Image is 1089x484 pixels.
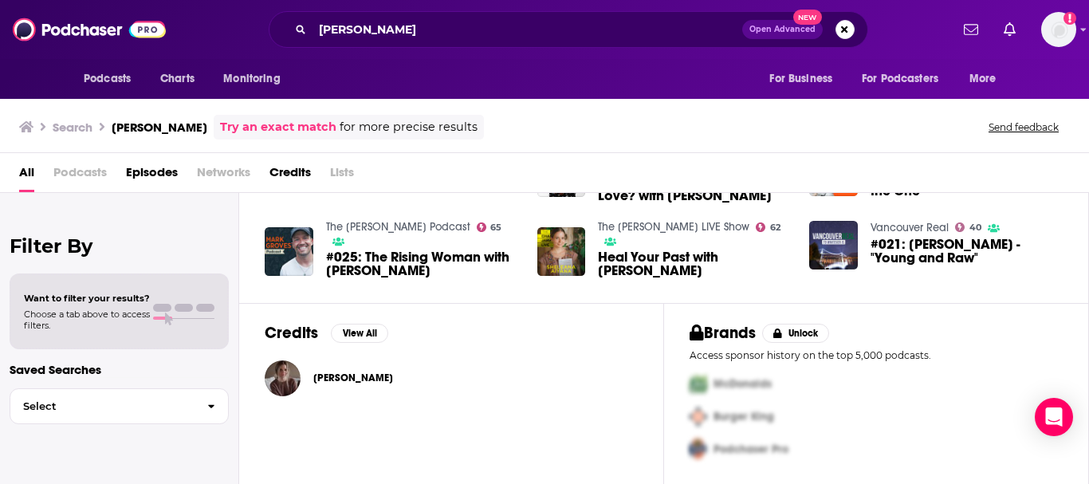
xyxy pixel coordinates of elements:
span: #021: [PERSON_NAME] - "Young and Raw" [871,238,1063,265]
span: 62 [770,224,780,231]
span: Burger King [714,410,774,423]
button: open menu [73,64,151,94]
span: Podcasts [53,159,107,192]
img: Podchaser - Follow, Share and Rate Podcasts [13,14,166,45]
button: Open AdvancedNew [742,20,823,39]
svg: Add a profile image [1063,12,1076,25]
h3: Search [53,120,92,135]
span: 40 [969,224,981,231]
h2: Credits [265,323,318,343]
h3: [PERSON_NAME] [112,120,207,135]
span: Networks [197,159,250,192]
a: 62 [756,222,780,232]
div: Search podcasts, credits, & more... [269,11,868,48]
a: #021: Sheleana Aiyana - "Young and Raw" [871,238,1063,265]
img: User Profile [1041,12,1076,47]
a: Episodes [126,159,178,192]
span: For Podcasters [862,68,938,90]
button: Send feedback [984,120,1063,134]
img: #021: Sheleana Aiyana - "Young and Raw" [809,221,858,270]
a: All [19,159,34,192]
img: Sheleana Aiyana [265,360,301,396]
div: Open Intercom Messenger [1035,398,1073,436]
a: #025: The Rising Woman with Sheleana Aiyana [326,250,518,277]
a: Show notifications dropdown [997,16,1022,43]
p: Saved Searches [10,362,229,377]
span: #025: The Rising Woman with [PERSON_NAME] [326,250,518,277]
span: Heal Your Past with [PERSON_NAME] [598,250,790,277]
h2: Brands [690,323,756,343]
button: Show profile menu [1041,12,1076,47]
button: View All [331,324,388,343]
span: Charts [160,68,195,90]
button: Sheleana AiyanaSheleana Aiyana [265,352,638,403]
a: Credits [269,159,311,192]
span: Lists [330,159,354,192]
span: for more precise results [340,118,478,136]
span: For Business [769,68,832,90]
a: The Mark Groves Podcast [326,220,470,234]
a: CreditsView All [265,323,388,343]
span: Select [10,401,195,411]
h2: Filter By [10,234,229,258]
a: 65 [477,222,502,232]
img: Heal Your Past with Sheleana Aiyana [537,227,586,276]
button: open menu [758,64,852,94]
a: Heal Your Past with Sheleana Aiyana [598,250,790,277]
img: Third Pro Logo [683,433,714,466]
span: Monitoring [223,68,280,90]
span: New [793,10,822,25]
span: Open Advanced [749,26,816,33]
span: More [969,68,997,90]
button: Unlock [762,324,830,343]
span: Choose a tab above to access filters. [24,309,150,331]
span: Podcasts [84,68,131,90]
span: Logged in as hconnor [1041,12,1076,47]
button: Select [10,388,229,424]
img: Second Pro Logo [683,400,714,433]
a: Show notifications dropdown [957,16,985,43]
span: Want to filter your results? [24,293,150,304]
span: 65 [490,224,501,231]
span: [PERSON_NAME] [313,372,393,384]
button: open menu [851,64,961,94]
a: Try an exact match [220,118,336,136]
button: open menu [958,64,1016,94]
p: Access sponsor history on the top 5,000 podcasts. [690,349,1063,361]
span: Podchaser Pro [714,443,788,456]
img: First Pro Logo [683,368,714,400]
img: #025: The Rising Woman with Sheleana Aiyana [265,227,313,276]
a: Sheleana Aiyana [313,372,393,384]
a: Charts [150,64,204,94]
button: open menu [212,64,301,94]
a: The Chase Jarvis LIVE Show [598,220,749,234]
input: Search podcasts, credits, & more... [313,17,742,42]
a: 40 [955,222,981,232]
a: Vancouver Real [871,221,949,234]
span: McDonalds [714,377,772,391]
